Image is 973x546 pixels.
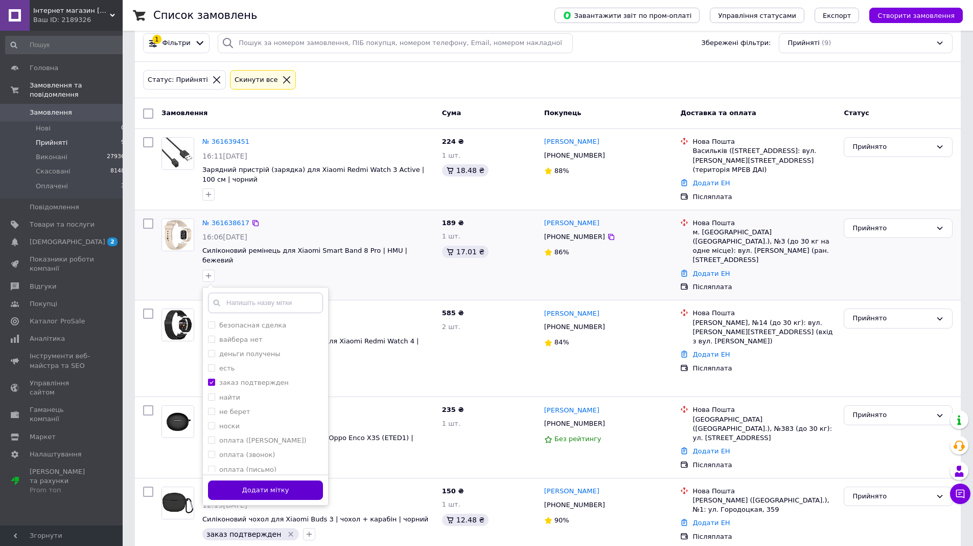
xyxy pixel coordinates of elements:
span: 90% [554,516,569,524]
div: 17.01 ₴ [442,246,489,258]
a: [PERSON_NAME] [544,487,599,496]
span: Товари та послуги [30,220,95,229]
div: Післяплата [692,461,836,470]
span: Cума [442,109,461,117]
span: Без рейтингу [554,435,601,443]
label: оплата (письмо) [219,466,276,473]
a: Створити замовлення [859,11,963,19]
div: Прийнято [852,410,932,421]
a: Фото товару [161,137,194,170]
span: Нові [36,124,51,133]
span: 86% [554,248,569,256]
span: Покупець [544,109,582,117]
div: Нова Пошта [692,487,836,496]
div: Післяплата [692,192,836,202]
span: Налаштування [30,450,82,459]
span: Завантажити звіт по пром-оплаті [563,11,691,20]
label: носки [219,422,240,430]
div: Ваш ID: 2189326 [33,15,123,25]
div: [GEOGRAPHIC_DATA] ([GEOGRAPHIC_DATA].), №383 (до 30 кг): ул. [STREET_ADDRESS] [692,415,836,443]
span: Доставка та оплата [680,109,756,117]
a: Силіконовий чохол для Xiaomi Buds 3 | чохол + карабін | чорний [202,515,428,523]
span: Статус [844,109,869,117]
span: 16:06[DATE] [202,233,247,241]
div: Прийнято [852,223,932,234]
span: 224 ₴ [442,138,464,145]
div: 18.48 ₴ [442,164,489,177]
div: м. [GEOGRAPHIC_DATA] ([GEOGRAPHIC_DATA].), №3 (до 30 кг на одне місце): вул. [PERSON_NAME] (ран. ... [692,228,836,265]
a: Додати ЕН [692,351,730,358]
img: Фото товару [162,406,194,438]
span: Скасовані [36,167,71,176]
a: Фото товару [161,405,194,438]
div: [PERSON_NAME], №14 (до 30 кг): вул. [PERSON_NAME][STREET_ADDRESS] (вхід з вул. [PERSON_NAME]) [692,318,836,346]
label: деньги получены [219,350,280,358]
span: Управління сайтом [30,379,95,397]
span: 235 ₴ [442,406,464,413]
input: Пошук за номером замовлення, ПІБ покупця, номером телефону, Email, номером накладної [218,33,573,53]
span: 12:13[DATE] [202,501,247,509]
span: Відгуки [30,282,56,291]
a: [PERSON_NAME] [544,137,599,147]
img: Фото товару [162,138,194,169]
a: № 361638617 [202,219,249,227]
a: Фото товару [161,309,194,341]
span: 16:11[DATE] [202,152,247,160]
div: Статус: Прийняті [146,75,210,85]
button: Чат з покупцем [950,484,970,504]
svg: Видалити мітку [287,530,295,538]
label: вайбера нет [219,336,263,343]
div: Прийнято [852,313,932,324]
div: [PHONE_NUMBER] [542,320,607,334]
span: Головна [30,63,58,73]
span: Аналітика [30,334,65,343]
span: 2 шт. [442,323,460,331]
span: 1 шт. [442,500,460,508]
span: Виконані [36,152,67,162]
span: 1 шт. [442,232,460,240]
a: Фото товару [161,219,194,251]
span: 2 [107,237,118,246]
span: Гаманець компанії [30,405,95,424]
span: 84% [554,338,569,346]
span: 1 шт. [442,151,460,159]
label: заказ подтвержден [219,379,289,386]
div: [PERSON_NAME] ([GEOGRAPHIC_DATA].), №1: ул. Городоцкая, 359 [692,496,836,514]
input: Напишіть назву мітки [208,293,323,313]
a: Фото товару [161,487,194,519]
span: 88% [554,167,569,174]
div: 12.48 ₴ [442,514,489,526]
a: Зарядний пристрій (зарядка) для Xiaomi Redmi Watch 3 Active | 100 cм | чорний [202,166,424,183]
button: Додати мітку [208,481,323,500]
span: 8148 [110,167,125,176]
a: Силіконовий ремінець для Xiaomi Smart Band 8 Pro | HMU | бежевий [202,247,407,264]
a: Додати ЕН [692,519,730,527]
div: Прийнято [852,142,932,152]
span: Оплачені [36,182,68,191]
span: Створити замовлення [877,12,955,19]
span: Прийняті [36,138,67,147]
a: [PERSON_NAME] [544,406,599,416]
span: [PERSON_NAME] та рахунки [30,467,95,495]
img: Фото товару [162,219,194,251]
div: Cкинути все [233,75,280,85]
span: Каталог ProSale [30,317,85,326]
div: Prom топ [30,486,95,495]
span: Замовлення [30,108,72,117]
span: Покупці [30,299,57,309]
span: Прийняті [787,38,819,48]
a: [PERSON_NAME] [544,309,599,319]
span: [DEMOGRAPHIC_DATA] [30,237,105,247]
span: Замовлення та повідомлення [30,81,123,99]
label: безопасная сделка [219,321,286,329]
label: оплата ([PERSON_NAME]) [219,436,307,444]
span: 585 ₴ [442,309,464,317]
h1: Список замовлень [153,9,257,21]
button: Створити замовлення [869,8,963,23]
span: Фільтри [163,38,191,48]
button: Експорт [815,8,860,23]
div: [PHONE_NUMBER] [542,230,607,244]
img: Фото товару [162,487,194,519]
span: Показники роботи компанії [30,255,95,273]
